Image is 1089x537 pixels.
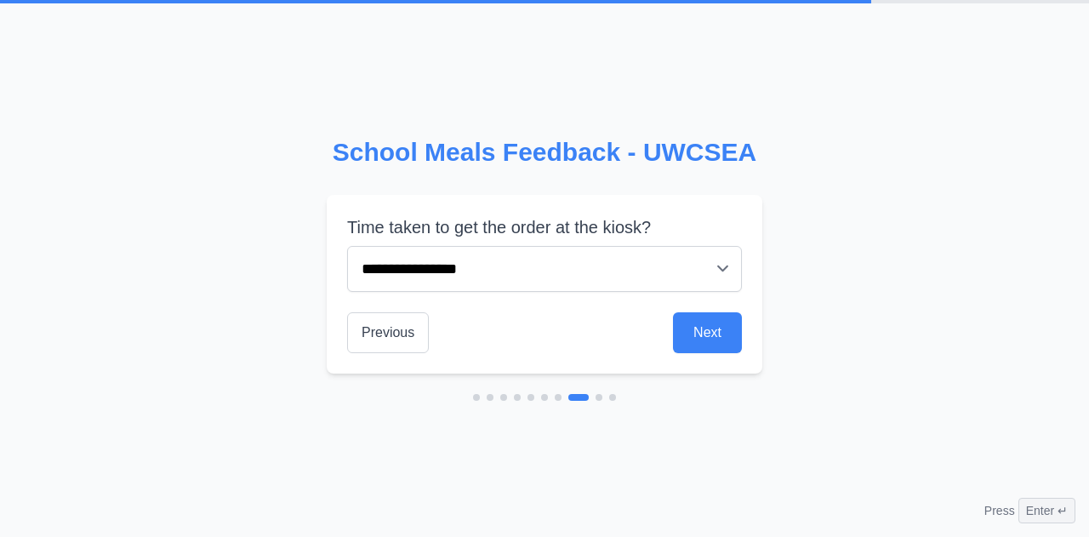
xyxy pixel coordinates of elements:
div: Press [984,498,1075,523]
label: Time taken to get the order at the kiosk? [347,215,742,239]
h2: School Meals Feedback - UWCSEA [327,137,762,168]
span: Enter ↵ [1018,498,1075,523]
button: Next [673,312,742,353]
button: Previous [347,312,429,353]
